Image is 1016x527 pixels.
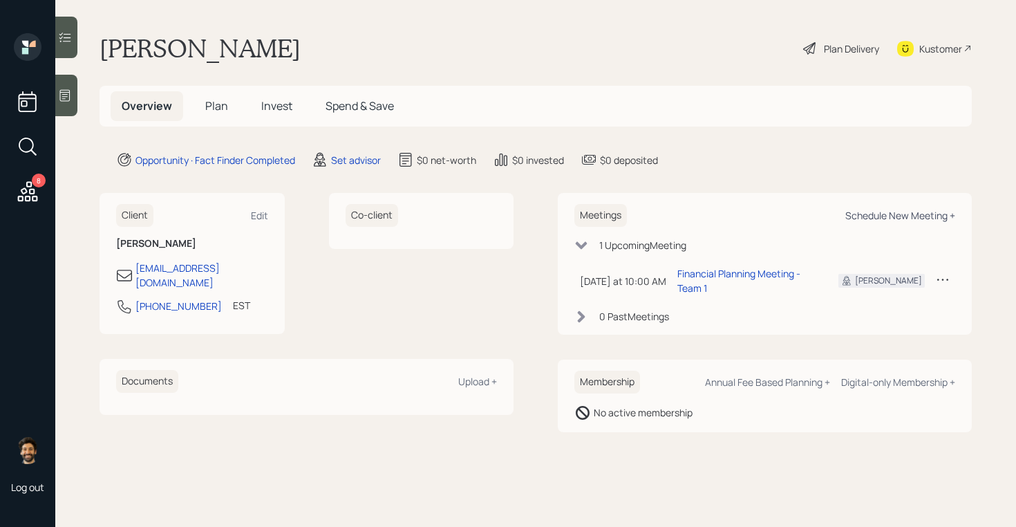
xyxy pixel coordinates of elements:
[600,153,658,167] div: $0 deposited
[677,266,816,295] div: Financial Planning Meeting - Team 1
[135,153,295,167] div: Opportunity · Fact Finder Completed
[251,209,268,222] div: Edit
[135,299,222,313] div: [PHONE_NUMBER]
[919,41,962,56] div: Kustomer
[346,204,398,227] h6: Co-client
[331,153,381,167] div: Set advisor
[599,238,686,252] div: 1 Upcoming Meeting
[855,275,922,287] div: [PERSON_NAME]
[841,376,955,389] div: Digital-only Membership +
[32,174,46,187] div: 8
[458,375,497,388] div: Upload +
[417,153,476,167] div: $0 net-worth
[116,204,153,227] h6: Client
[705,376,830,389] div: Annual Fee Based Planning +
[14,436,41,464] img: eric-schwartz-headshot.png
[116,370,178,393] h6: Documents
[135,261,268,290] div: [EMAIL_ADDRESS][DOMAIN_NAME]
[574,204,627,227] h6: Meetings
[326,98,394,113] span: Spend & Save
[574,371,640,394] h6: Membership
[261,98,292,113] span: Invest
[122,98,172,113] span: Overview
[599,309,669,324] div: 0 Past Meeting s
[233,298,250,313] div: EST
[580,274,666,288] div: [DATE] at 10:00 AM
[11,481,44,494] div: Log out
[205,98,228,113] span: Plan
[594,405,693,420] div: No active membership
[845,209,955,222] div: Schedule New Meeting +
[512,153,564,167] div: $0 invested
[824,41,879,56] div: Plan Delivery
[116,238,268,250] h6: [PERSON_NAME]
[100,33,301,64] h1: [PERSON_NAME]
